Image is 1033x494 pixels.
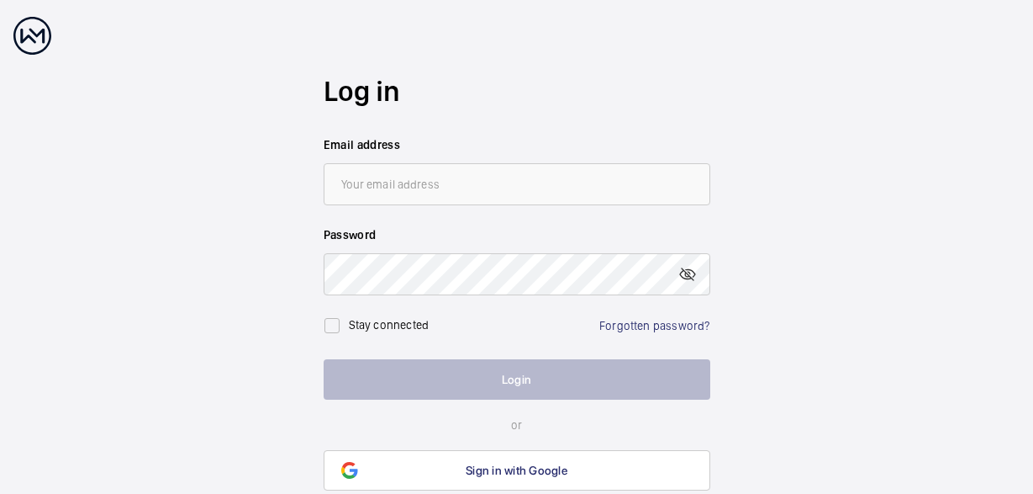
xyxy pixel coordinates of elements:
input: Your email address [324,163,710,205]
a: Forgotten password? [599,319,709,332]
span: Sign in with Google [466,464,567,477]
label: Password [324,226,710,243]
label: Stay connected [349,318,430,332]
h2: Log in [324,72,710,111]
button: Login [324,359,710,400]
label: Email address [324,136,710,153]
p: or [324,417,710,433]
